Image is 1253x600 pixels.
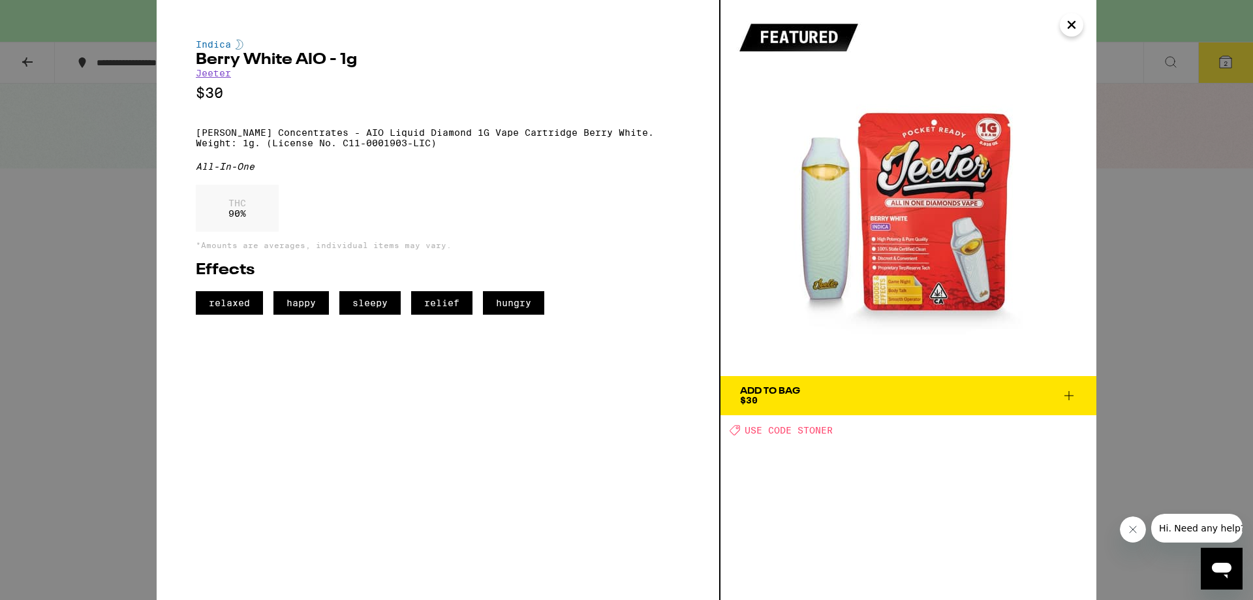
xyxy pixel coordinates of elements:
iframe: Button to launch messaging window [1201,548,1243,590]
span: sleepy [339,291,401,315]
span: happy [273,291,329,315]
div: All-In-One [196,161,680,172]
iframe: Message from company [1151,514,1243,543]
p: *Amounts are averages, individual items may vary. [196,241,680,249]
a: Jeeter [196,68,231,78]
div: Indica [196,39,680,50]
p: THC [228,198,246,208]
p: [PERSON_NAME] Concentrates - AIO Liquid Diamond 1G Vape Cartridge Berry White. Weight: 1g. (Licen... [196,127,680,148]
iframe: Close message [1120,516,1146,543]
span: USE CODE STONER [745,425,833,435]
h2: Berry White AIO - 1g [196,52,680,68]
h2: Effects [196,262,680,278]
button: Close [1060,13,1083,37]
span: relaxed [196,291,263,315]
img: indicaColor.svg [236,39,243,50]
span: relief [411,291,472,315]
p: $30 [196,85,680,101]
span: hungry [483,291,544,315]
span: Hi. Need any help? [8,9,94,20]
div: Add To Bag [740,387,800,396]
span: $30 [740,395,758,405]
div: 90 % [196,185,279,232]
button: Add To Bag$30 [720,376,1096,415]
